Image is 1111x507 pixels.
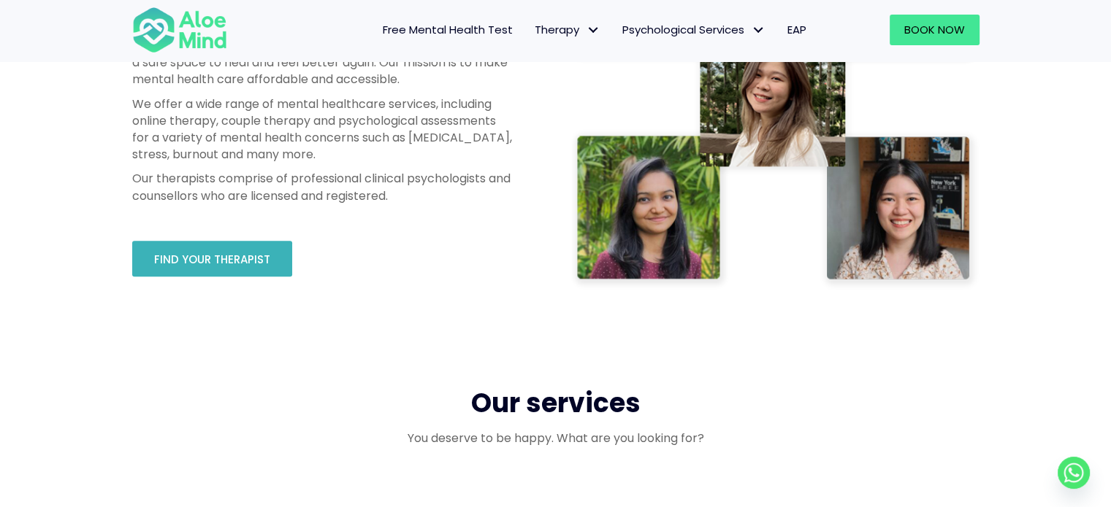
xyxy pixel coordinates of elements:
[787,22,806,37] span: EAP
[524,15,611,45] a: TherapyTherapy: submenu
[154,252,270,267] span: Find your therapist
[246,15,817,45] nav: Menu
[1058,457,1090,489] a: Whatsapp
[132,430,980,446] p: You deserve to be happy. What are you looking for?
[383,22,513,37] span: Free Mental Health Test
[132,6,227,54] img: Aloe mind Logo
[890,15,980,45] a: Book Now
[132,96,512,163] p: We offer a wide range of mental healthcare services, including online therapy, couple therapy and...
[372,15,524,45] a: Free Mental Health Test
[132,241,292,276] a: Find your therapist
[904,22,965,37] span: Book Now
[583,20,604,41] span: Therapy: submenu
[611,15,776,45] a: Psychological ServicesPsychological Services: submenu
[622,22,766,37] span: Psychological Services
[132,170,512,204] p: Our therapists comprise of professional clinical psychologists and counsellors who are licensed a...
[776,15,817,45] a: EAP
[748,20,769,41] span: Psychological Services: submenu
[535,22,600,37] span: Therapy
[471,384,641,422] span: Our services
